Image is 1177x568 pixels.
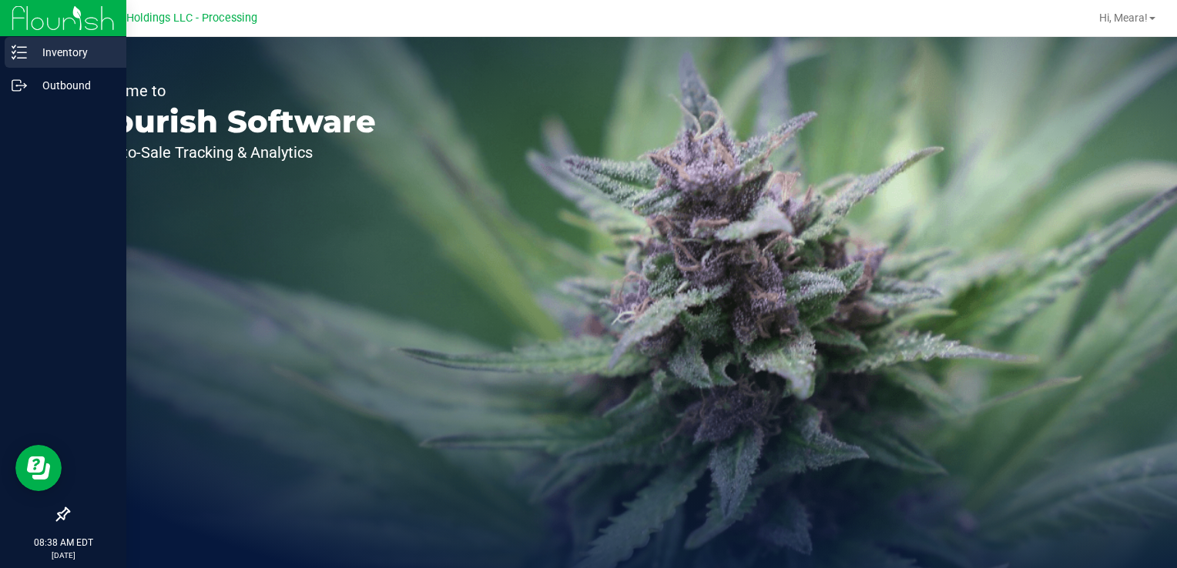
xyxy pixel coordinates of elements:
[12,45,27,60] inline-svg: Inventory
[12,78,27,93] inline-svg: Outbound
[83,145,376,160] p: Seed-to-Sale Tracking & Analytics
[27,43,119,62] p: Inventory
[1099,12,1148,24] span: Hi, Meara!
[83,106,376,137] p: Flourish Software
[57,12,257,25] span: Riviera Creek Holdings LLC - Processing
[7,536,119,550] p: 08:38 AM EDT
[7,550,119,561] p: [DATE]
[15,445,62,491] iframe: Resource center
[83,83,376,99] p: Welcome to
[27,76,119,95] p: Outbound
